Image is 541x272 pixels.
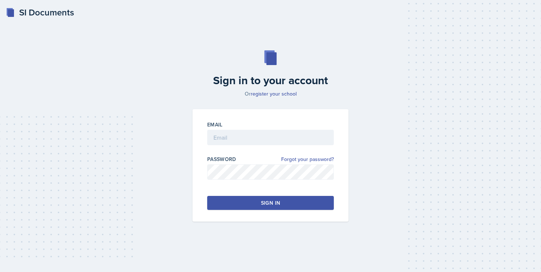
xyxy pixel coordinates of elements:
button: Sign in [207,196,334,210]
label: Email [207,121,223,128]
h2: Sign in to your account [188,74,353,87]
input: Email [207,130,334,145]
p: Or [188,90,353,97]
a: SI Documents [6,6,74,19]
div: Sign in [261,199,280,207]
a: register your school [251,90,297,97]
label: Password [207,155,236,163]
a: Forgot your password? [281,155,334,163]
